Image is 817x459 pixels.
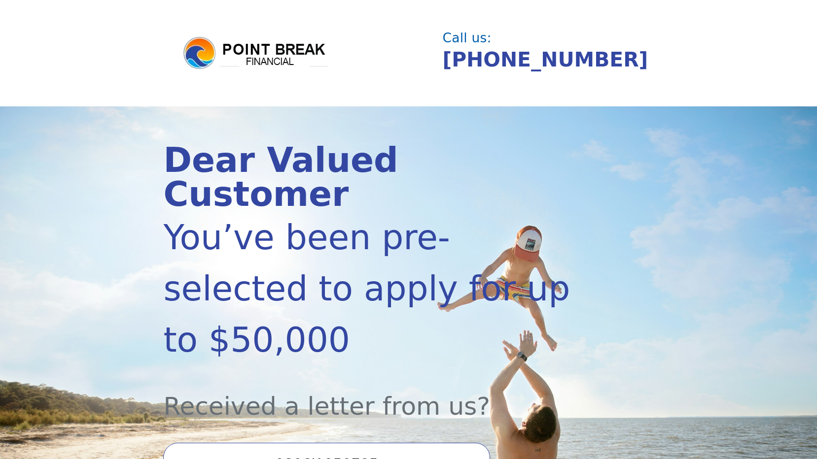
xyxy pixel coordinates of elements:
[163,365,580,425] div: Received a letter from us?
[443,48,648,71] a: [PHONE_NUMBER]
[163,212,580,365] div: You’ve been pre-selected to apply for up to $50,000
[443,32,647,44] div: Call us:
[163,143,580,212] div: Dear Valued Customer
[182,35,330,71] img: logo.png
